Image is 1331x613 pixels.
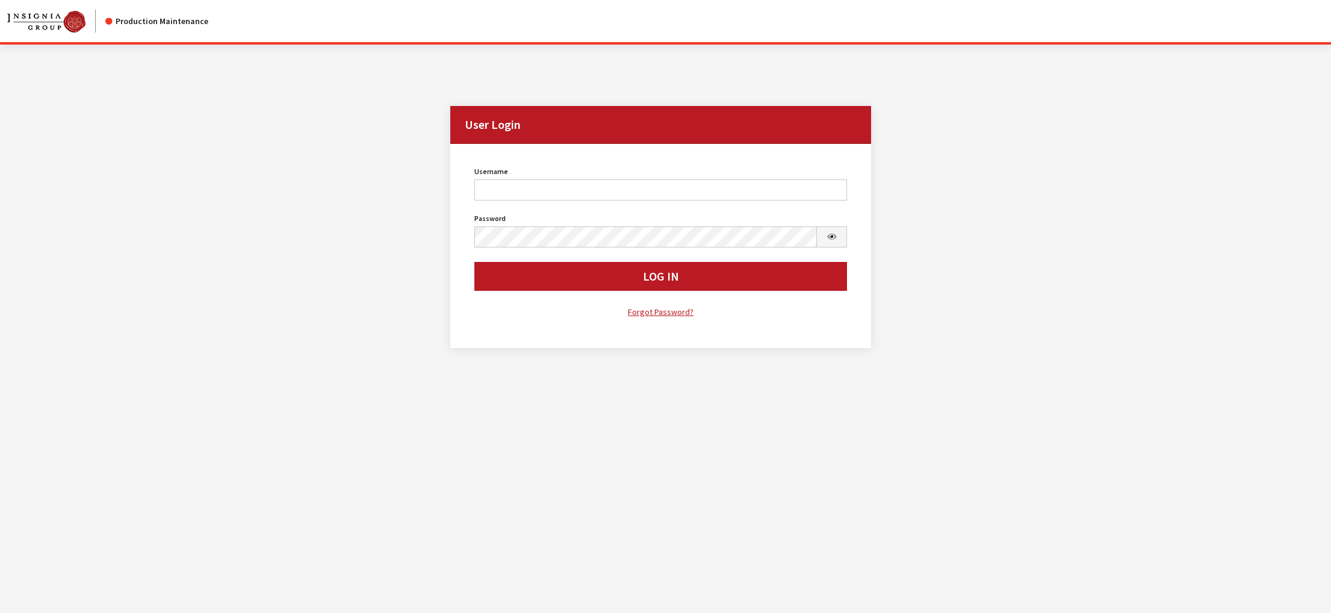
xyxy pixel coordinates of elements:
[450,106,872,144] h2: User Login
[474,305,848,319] a: Forgot Password?
[7,11,85,33] img: Catalog Maintenance
[7,10,105,33] a: Insignia Group logo
[816,226,848,247] button: Show Password
[105,15,208,28] div: Production Maintenance
[474,166,508,177] label: Username
[474,213,506,224] label: Password
[474,262,848,291] button: Log In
